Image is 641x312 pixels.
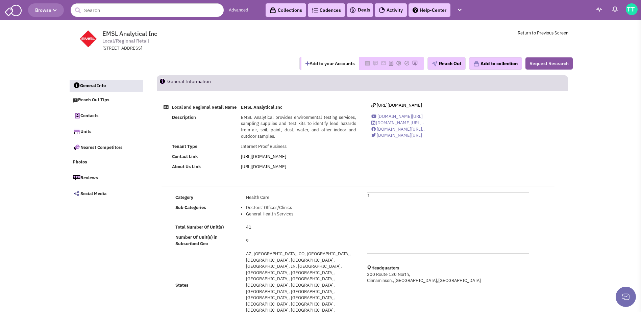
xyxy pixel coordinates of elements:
a: [URL][DOMAIN_NAME] [241,154,286,159]
a: Deals [349,6,370,14]
img: icon-collection-lavender-black.svg [270,7,276,14]
span: EMSL Analytical provides environmental testing services, sampling supplies and test kits to ident... [241,114,356,139]
b: Headquarters [371,265,399,271]
a: [DOMAIN_NAME][URL] [371,132,422,138]
b: Local and Regional Retail Name [172,104,237,110]
button: Add to collection [469,57,522,70]
a: General Info [70,80,143,93]
a: Social Media [69,186,143,201]
td: Health Care [244,192,358,203]
span: [DOMAIN_NAME][URL] [377,132,422,138]
a: Collections [266,3,306,17]
td: Internet Proof Business [239,141,358,152]
a: Reach Out Tips [69,94,143,107]
a: Help-Center [409,3,450,17]
span: EMSL Analytical Inc [102,30,157,37]
img: Tim Todaro [626,3,638,15]
button: Request Research [525,57,573,70]
td: 41 [244,222,358,232]
b: Sub Categories [175,205,206,210]
span: Browse [35,7,57,13]
img: icon-deals.svg [349,6,356,14]
input: Search [71,3,224,17]
img: Please add to your accounts [373,60,378,66]
td: 9 [244,233,358,249]
a: Advanced [229,7,248,14]
button: Add to your Accounts [301,57,359,70]
b: Description [172,114,196,120]
img: Cadences_logo.png [312,8,318,12]
img: Please add to your accounts [412,60,418,66]
div: 1 [367,192,529,254]
b: About Us Link [172,164,201,170]
h2: General Information [167,76,249,90]
a: Nearest Competitors [69,140,143,154]
b: Category [175,194,193,200]
b: Contact Link [172,154,198,159]
a: Activity [375,3,407,17]
span: [URL][DOMAIN_NAME] [377,102,422,108]
img: Please add to your accounts [396,60,401,66]
img: Please add to your accounts [381,60,386,66]
b: Total Number Of Unit(s) [175,224,224,230]
b: Tenant Type [172,144,197,149]
a: [DOMAIN_NAME][URL] [371,113,423,119]
img: SmartAdmin [5,3,22,16]
p: 200 Route 130 North, Cinnaminson,,[GEOGRAPHIC_DATA],[GEOGRAPHIC_DATA] [367,271,529,284]
li: General Health Services [246,211,356,217]
a: Photos [69,156,143,169]
b: Number Of Unit(s) in Subscribed Geo [175,234,218,246]
a: Return to Previous Screen [518,30,568,36]
img: plane.png [432,61,437,67]
img: icon-collection-lavender.png [473,61,479,67]
a: Contacts [69,108,143,123]
span: [DOMAIN_NAME][URL].. [376,120,424,126]
img: Please add to your accounts [404,60,410,66]
b: EMSL Analytical Inc [241,104,282,110]
a: [DOMAIN_NAME][URL].. [371,120,424,126]
li: Doctors’ Offices/Clinics [246,205,356,211]
b: States [175,282,189,288]
a: [URL][DOMAIN_NAME] [371,102,422,108]
a: Cadences [308,3,345,17]
img: help.png [413,7,418,13]
a: [DOMAIN_NAME][URL].. [371,126,425,132]
span: [DOMAIN_NAME][URL] [377,113,423,119]
a: [URL][DOMAIN_NAME] [241,164,286,170]
div: [STREET_ADDRESS] [102,45,279,52]
span: [DOMAIN_NAME][URL].. [377,126,425,132]
a: Units [69,124,143,138]
a: Reviews [69,171,143,185]
span: Local/Regional Retail [102,37,149,45]
img: Activity.png [379,7,385,13]
button: Browse [28,3,64,17]
button: Reach Out [427,57,466,70]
